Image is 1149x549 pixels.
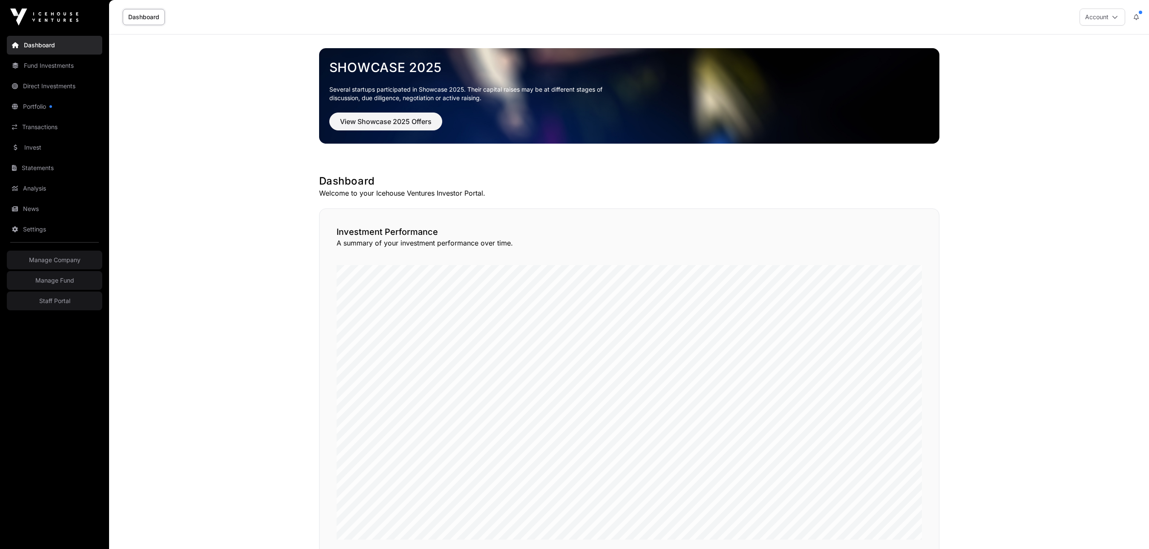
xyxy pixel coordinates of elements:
h1: Dashboard [319,174,939,188]
span: View Showcase 2025 Offers [340,116,432,127]
a: Manage Company [7,251,102,269]
a: Invest [7,138,102,157]
a: Direct Investments [7,77,102,95]
a: Settings [7,220,102,239]
a: News [7,199,102,218]
button: View Showcase 2025 Offers [329,113,442,130]
a: Staff Portal [7,292,102,310]
img: Showcase 2025 [319,48,939,144]
a: Fund Investments [7,56,102,75]
a: Analysis [7,179,102,198]
p: Several startups participated in Showcase 2025. Their capital raises may be at different stages o... [329,85,616,102]
p: A summary of your investment performance over time. [337,238,922,248]
p: Welcome to your Icehouse Ventures Investor Portal. [319,188,939,198]
a: Dashboard [7,36,102,55]
img: Icehouse Ventures Logo [10,9,78,26]
a: Manage Fund [7,271,102,290]
a: Portfolio [7,97,102,116]
a: Dashboard [123,9,165,25]
a: Transactions [7,118,102,136]
h2: Investment Performance [337,226,922,238]
button: Account [1080,9,1125,26]
a: Showcase 2025 [329,60,929,75]
a: Statements [7,159,102,177]
a: View Showcase 2025 Offers [329,121,442,130]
